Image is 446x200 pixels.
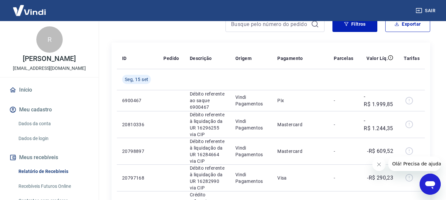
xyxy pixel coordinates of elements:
button: Meu cadastro [8,102,91,117]
button: Filtros [332,16,377,32]
a: Dados da conta [16,117,91,130]
a: Recebíveis Futuros Online [16,180,91,193]
p: - [334,121,353,128]
p: Débito referente ao saque 6900467 [190,91,225,110]
span: Olá! Precisa de ajuda? [4,5,55,10]
a: Dados de login [16,132,91,145]
button: Meus recebíveis [8,150,91,165]
p: -R$ 1.244,35 [364,117,393,132]
p: Débito referente à liquidação da UR 16284664 via CIP [190,138,225,164]
p: -R$ 290,23 [367,174,393,182]
p: - [334,97,353,104]
a: Relatório de Recebíveis [16,165,91,178]
p: Vindi Pagamentos [235,145,267,158]
p: Mastercard [277,121,323,128]
p: Débito referente à liquidação da UR 16282990 via CIP [190,165,225,191]
iframe: Mensagem da empresa [388,157,441,171]
p: -R$ 609,52 [367,147,393,155]
p: Débito referente à liquidação da UR 16296255 via CIP [190,111,225,138]
span: Seg, 15 set [125,76,148,83]
button: Exportar [385,16,430,32]
p: Descrição [190,55,212,62]
button: Sair [414,5,438,17]
p: Vindi Pagamentos [235,171,267,185]
iframe: Fechar mensagem [372,158,386,171]
p: Pedido [163,55,179,62]
a: Início [8,83,91,97]
p: - [334,175,353,181]
p: 20798897 [122,148,153,155]
p: Visa [277,175,323,181]
p: -R$ 1.999,85 [364,93,393,108]
p: Parcelas [334,55,353,62]
p: [EMAIL_ADDRESS][DOMAIN_NAME] [13,65,86,72]
p: [PERSON_NAME] [23,55,76,62]
p: Pagamento [277,55,303,62]
p: Vindi Pagamentos [235,94,267,107]
input: Busque pelo número do pedido [231,19,308,29]
p: Origem [235,55,252,62]
iframe: Botão para abrir a janela de mensagens [420,174,441,195]
div: R [36,26,63,53]
p: 20797168 [122,175,153,181]
p: - [334,148,353,155]
p: Tarifas [404,55,420,62]
img: Vindi [8,0,51,20]
p: Mastercard [277,148,323,155]
p: ID [122,55,127,62]
p: Vindi Pagamentos [235,118,267,131]
p: Pix [277,97,323,104]
p: 6900467 [122,97,153,104]
p: 20810336 [122,121,153,128]
p: Valor Líq. [366,55,388,62]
